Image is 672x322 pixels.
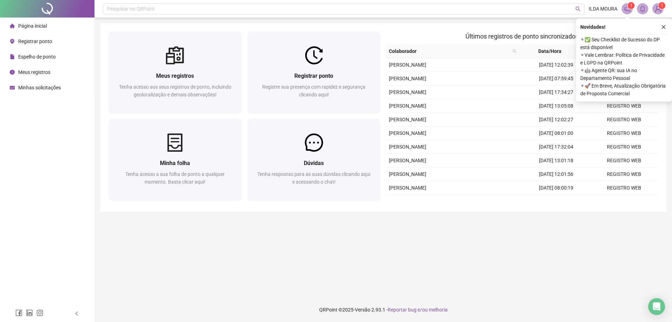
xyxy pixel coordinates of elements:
[639,6,646,12] span: bell
[661,25,666,29] span: close
[522,99,590,113] td: [DATE] 13:05:08
[389,130,426,136] span: [PERSON_NAME]
[624,6,630,12] span: notification
[522,58,590,72] td: [DATE] 12:02:39
[36,309,43,316] span: instagram
[589,5,617,13] span: ILDA MOURA
[294,73,333,79] span: Registrar ponto
[658,2,665,9] sup: Atualize o seu contato no menu Meus Dados
[18,39,52,44] span: Registrar ponto
[10,70,15,75] span: clock-circle
[590,154,658,167] td: REGISTRO WEB
[389,89,426,95] span: [PERSON_NAME]
[389,158,426,163] span: [PERSON_NAME]
[590,99,658,113] td: REGISTRO WEB
[388,307,448,313] span: Reportar bug e/ou melhoria
[653,4,663,14] img: 84774
[108,119,242,200] a: Minha folhaTenha acesso a sua folha de ponto a qualquer momento. Basta clicar aqui!
[519,44,586,58] th: Data/Hora
[628,2,635,9] sup: 1
[119,84,231,97] span: Tenha acesso aos seus registros de ponto, incluindo geolocalização e demais observações!
[257,171,370,185] span: Tenha respostas para as suas dúvidas clicando aqui e acessando o chat!
[247,32,381,113] a: Registrar pontoRegistre sua presença com rapidez e segurança clicando aqui!
[590,140,658,154] td: REGISTRO WEB
[522,72,590,85] td: [DATE] 07:59:45
[522,154,590,167] td: [DATE] 13:01:18
[522,167,590,181] td: [DATE] 12:01:56
[10,39,15,44] span: environment
[522,195,590,208] td: [DATE] 17:33:24
[10,54,15,59] span: file
[10,85,15,90] span: schedule
[580,82,668,97] span: ⚬ 🚀 Em Breve, Atualização Obrigatória de Proposta Comercial
[522,140,590,154] td: [DATE] 17:32:04
[580,67,668,82] span: ⚬ 🤖 Agente QR: sua IA no Departamento Pessoal
[108,32,242,113] a: Meus registrosTenha acesso aos seus registros de ponto, incluindo geolocalização e demais observa...
[15,309,22,316] span: facebook
[18,23,47,29] span: Página inicial
[247,119,381,200] a: DúvidasTenha respostas para as suas dúvidas clicando aqui e acessando o chat!
[580,23,605,31] span: Novidades !
[575,6,581,12] span: search
[648,298,665,315] div: Open Intercom Messenger
[18,54,56,60] span: Espelho de ponto
[389,76,426,81] span: [PERSON_NAME]
[156,73,194,79] span: Meus registros
[355,307,370,313] span: Versão
[511,46,518,56] span: search
[262,84,365,97] span: Registre sua presença com rapidez e segurança clicando aqui!
[160,160,190,166] span: Minha folha
[389,185,426,191] span: [PERSON_NAME]
[389,171,426,177] span: [PERSON_NAME]
[522,181,590,195] td: [DATE] 08:00:19
[590,113,658,126] td: REGISTRO WEB
[590,195,658,208] td: REGISTRO WEB
[304,160,324,166] span: Dúvidas
[465,33,579,40] span: Últimos registros de ponto sincronizados
[389,144,426,150] span: [PERSON_NAME]
[512,49,517,53] span: search
[522,47,578,55] span: Data/Hora
[389,62,426,68] span: [PERSON_NAME]
[661,3,663,8] span: 1
[580,51,668,67] span: ⚬ Vale Lembrar: Política de Privacidade e LGPD na QRPoint
[94,297,672,322] footer: QRPoint © 2025 - 2.93.1 -
[18,85,61,90] span: Minhas solicitações
[522,85,590,99] td: [DATE] 17:34:27
[389,47,510,55] span: Colaborador
[522,113,590,126] td: [DATE] 12:02:27
[590,181,658,195] td: REGISTRO WEB
[590,126,658,140] td: REGISTRO WEB
[389,117,426,122] span: [PERSON_NAME]
[26,309,33,316] span: linkedin
[590,167,658,181] td: REGISTRO WEB
[389,103,426,109] span: [PERSON_NAME]
[10,23,15,28] span: home
[74,311,79,316] span: left
[522,126,590,140] td: [DATE] 08:01:00
[18,69,50,75] span: Meus registros
[580,36,668,51] span: ⚬ ✅ Seu Checklist de Sucesso do DP está disponível
[125,171,225,185] span: Tenha acesso a sua folha de ponto a qualquer momento. Basta clicar aqui!
[630,3,632,8] span: 1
